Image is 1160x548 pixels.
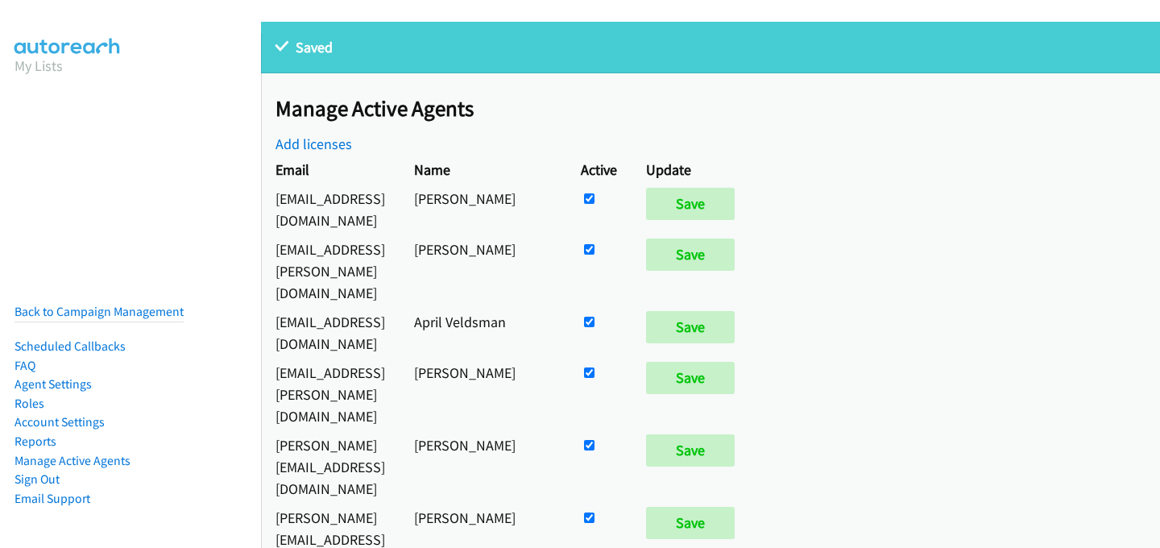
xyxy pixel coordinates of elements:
[646,188,735,220] input: Save
[646,311,735,343] input: Save
[14,396,44,411] a: Roles
[14,338,126,354] a: Scheduled Callbacks
[566,155,632,184] th: Active
[14,471,60,487] a: Sign Out
[400,430,566,503] td: [PERSON_NAME]
[261,235,400,307] td: [EMAIL_ADDRESS][PERSON_NAME][DOMAIN_NAME]
[400,235,566,307] td: [PERSON_NAME]
[400,358,566,430] td: [PERSON_NAME]
[261,358,400,430] td: [EMAIL_ADDRESS][PERSON_NAME][DOMAIN_NAME]
[14,491,90,506] a: Email Support
[275,36,1145,58] p: Saved
[261,184,400,235] td: [EMAIL_ADDRESS][DOMAIN_NAME]
[400,155,566,184] th: Name
[14,434,56,449] a: Reports
[646,362,735,394] input: Save
[14,453,130,468] a: Manage Active Agents
[632,155,756,184] th: Update
[261,430,400,503] td: [PERSON_NAME][EMAIL_ADDRESS][DOMAIN_NAME]
[14,414,105,430] a: Account Settings
[14,358,35,373] a: FAQ
[275,135,352,153] a: Add licenses
[261,307,400,358] td: [EMAIL_ADDRESS][DOMAIN_NAME]
[646,507,735,539] input: Save
[646,434,735,467] input: Save
[646,239,735,271] input: Save
[14,376,92,392] a: Agent Settings
[261,155,400,184] th: Email
[14,304,184,319] a: Back to Campaign Management
[400,307,566,358] td: April Veldsman
[275,95,1160,122] h2: Manage Active Agents
[400,184,566,235] td: [PERSON_NAME]
[14,56,63,75] a: My Lists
